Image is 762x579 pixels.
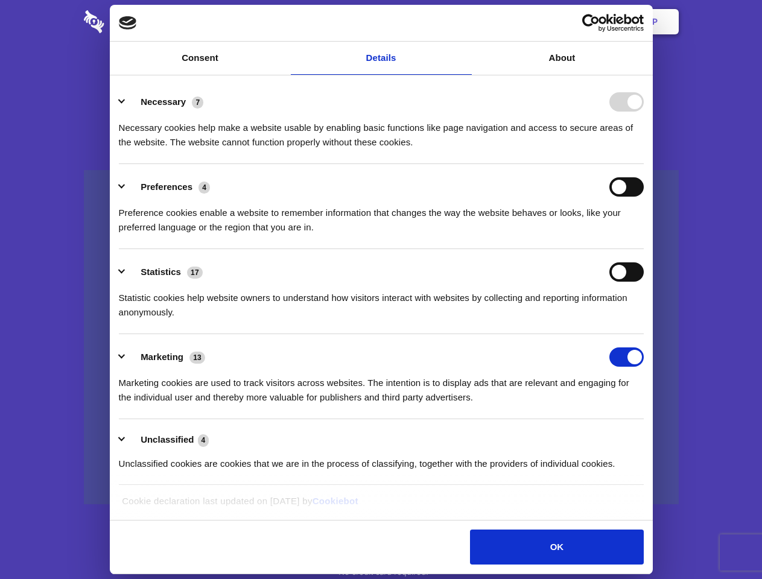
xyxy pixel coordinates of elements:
button: OK [470,530,643,565]
label: Statistics [141,267,181,277]
div: Cookie declaration last updated on [DATE] by [113,494,649,517]
label: Marketing [141,352,183,362]
a: Wistia video thumbnail [84,170,679,505]
a: Cookiebot [313,496,358,506]
div: Marketing cookies are used to track visitors across websites. The intention is to display ads tha... [119,367,644,405]
a: Consent [110,42,291,75]
a: Login [547,3,600,40]
button: Preferences (4) [119,177,218,197]
label: Necessary [141,96,186,107]
span: 7 [192,96,203,109]
span: 4 [198,182,210,194]
button: Statistics (17) [119,262,211,282]
div: Statistic cookies help website owners to understand how visitors interact with websites by collec... [119,282,644,320]
span: 13 [189,352,205,364]
button: Necessary (7) [119,92,211,112]
h4: Auto-redaction of sensitive data, encrypted data sharing and self-destructing private chats. Shar... [84,110,679,150]
img: logo-wordmark-white-trans-d4663122ce5f474addd5e946df7df03e33cb6a1c49d2221995e7729f52c070b2.svg [84,10,187,33]
iframe: Drift Widget Chat Controller [702,519,748,565]
div: Unclassified cookies are cookies that we are in the process of classifying, together with the pro... [119,448,644,471]
a: Contact [489,3,545,40]
span: 17 [187,267,203,279]
a: About [472,42,653,75]
a: Usercentrics Cookiebot - opens in a new window [538,14,644,32]
h1: Eliminate Slack Data Loss. [84,54,679,98]
button: Unclassified (4) [119,432,217,448]
div: Preference cookies enable a website to remember information that changes the way the website beha... [119,197,644,235]
label: Preferences [141,182,192,192]
span: 4 [198,434,209,446]
a: Pricing [354,3,407,40]
div: Necessary cookies help make a website usable by enabling basic functions like page navigation and... [119,112,644,150]
img: logo [119,16,137,30]
a: Details [291,42,472,75]
button: Marketing (13) [119,347,213,367]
